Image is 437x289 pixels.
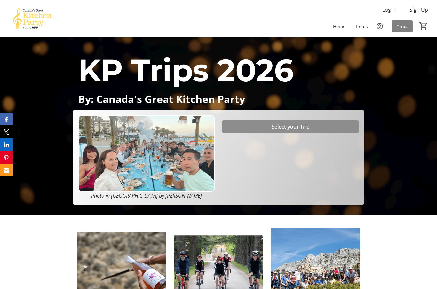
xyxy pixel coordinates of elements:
[373,20,386,33] button: Help
[382,6,397,13] span: Log In
[377,4,402,15] button: Log In
[333,23,346,30] span: Home
[91,192,202,199] em: Photo in [GEOGRAPHIC_DATA] by [PERSON_NAME]
[328,20,351,32] a: Home
[78,115,215,192] img: Campaign CTA Media Photo
[222,120,359,133] button: Select your Trip
[351,20,373,32] a: Items
[392,20,413,32] a: Trips
[418,20,429,32] button: Cart
[272,123,310,130] span: Select your Trip
[78,51,294,89] span: KP Trips 2026
[4,3,61,35] img: Canada’s Great Kitchen Party's Logo
[409,6,428,13] span: Sign Up
[404,4,433,15] button: Sign Up
[397,23,408,30] span: Trips
[356,23,368,30] span: Items
[78,93,359,105] p: By: Canada's Great Kitchen Party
